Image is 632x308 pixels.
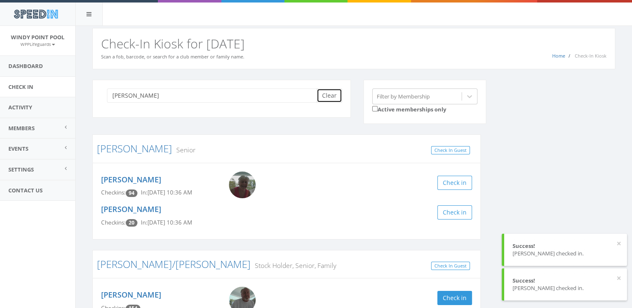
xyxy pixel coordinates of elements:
[513,277,619,285] div: Success!
[513,242,619,250] div: Success!
[431,262,470,270] a: Check In Guest
[101,189,126,196] span: Checkins:
[101,204,161,214] a: [PERSON_NAME]
[437,291,472,305] button: Check in
[513,284,619,292] div: [PERSON_NAME] checked in.
[437,205,472,220] button: Check in
[372,104,446,114] label: Active memberships only
[20,41,55,47] small: WPPLifeguards
[317,88,342,103] button: Clear
[101,219,126,226] span: Checkins:
[229,172,256,198] img: Kathy_Hulick.png
[372,106,378,111] input: Active memberships only
[513,250,619,258] div: [PERSON_NAME] checked in.
[20,40,55,48] a: WPPLifeguards
[97,257,251,271] a: [PERSON_NAME]/[PERSON_NAME]
[97,141,172,155] a: [PERSON_NAME]
[251,261,336,270] small: Stock Holder, Senior, Family
[141,219,192,226] span: In: [DATE] 10:36 AM
[377,92,430,100] div: Filter by Membership
[101,37,607,50] h2: Check-In Kiosk for [DATE]
[575,53,607,59] span: Check-In Kiosk
[126,219,137,227] span: Checkin count
[431,146,470,155] a: Check In Guest
[8,166,34,173] span: Settings
[141,189,192,196] span: In: [DATE] 10:36 AM
[437,176,472,190] button: Check in
[8,124,35,132] span: Members
[107,88,323,103] input: Search a name to check in
[10,6,62,22] img: speedin_logo.png
[8,187,43,194] span: Contact Us
[552,53,565,59] a: Home
[126,189,137,197] span: Checkin count
[101,174,161,184] a: [PERSON_NAME]
[617,240,621,248] button: ×
[101,290,161,300] a: [PERSON_NAME]
[617,274,621,283] button: ×
[172,145,195,154] small: Senior
[11,33,64,41] span: Windy Point Pool
[8,145,28,152] span: Events
[101,53,244,60] small: Scan a fob, barcode, or search for a club member or family name.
